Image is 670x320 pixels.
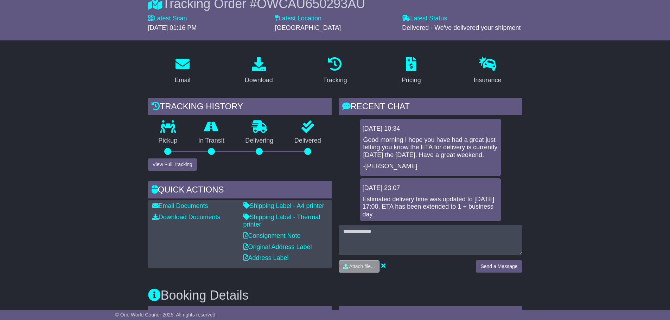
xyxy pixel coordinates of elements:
label: Latest Scan [148,15,187,22]
span: [DATE] 01:16 PM [148,24,197,31]
p: Delivering [235,137,284,145]
button: View Full Tracking [148,158,197,171]
a: Address Label [243,254,289,261]
a: Insurance [469,54,506,87]
a: Email Documents [152,202,208,209]
p: -[PERSON_NAME] [363,163,498,170]
div: Quick Actions [148,181,332,200]
span: © One World Courier 2025. All rights reserved. [115,312,217,318]
div: Insurance [474,76,502,85]
p: Good morning I hope you have had a great just letting you know the ETA for delivery is currently ... [363,136,498,159]
a: Tracking [318,54,351,87]
label: Latest Location [275,15,321,22]
div: Tracking history [148,98,332,117]
div: RECENT CHAT [339,98,522,117]
p: Delivered [284,137,332,145]
a: Consignment Note [243,232,301,239]
a: Shipping Label - Thermal printer [243,214,320,228]
div: Download [245,76,273,85]
a: Email [170,54,195,87]
div: Estimated delivery time was updated to [DATE] 17:00. ETA has been extended to 1 + business day.. [363,196,498,218]
a: Shipping Label - A4 printer [243,202,324,209]
label: Latest Status [402,15,447,22]
div: [DATE] 23:07 [363,184,498,192]
div: Tracking [323,76,347,85]
div: Email [174,76,190,85]
span: Delivered - We've delivered your shipment [402,24,521,31]
div: [DATE] 10:34 [363,125,498,133]
a: Original Address Label [243,243,312,250]
h3: Booking Details [148,288,522,302]
div: Pricing [402,76,421,85]
span: [GEOGRAPHIC_DATA] [275,24,341,31]
a: Download [240,54,277,87]
p: In Transit [188,137,235,145]
button: Send a Message [476,260,522,273]
a: Pricing [397,54,426,87]
p: Pickup [148,137,188,145]
a: Download Documents [152,214,221,221]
